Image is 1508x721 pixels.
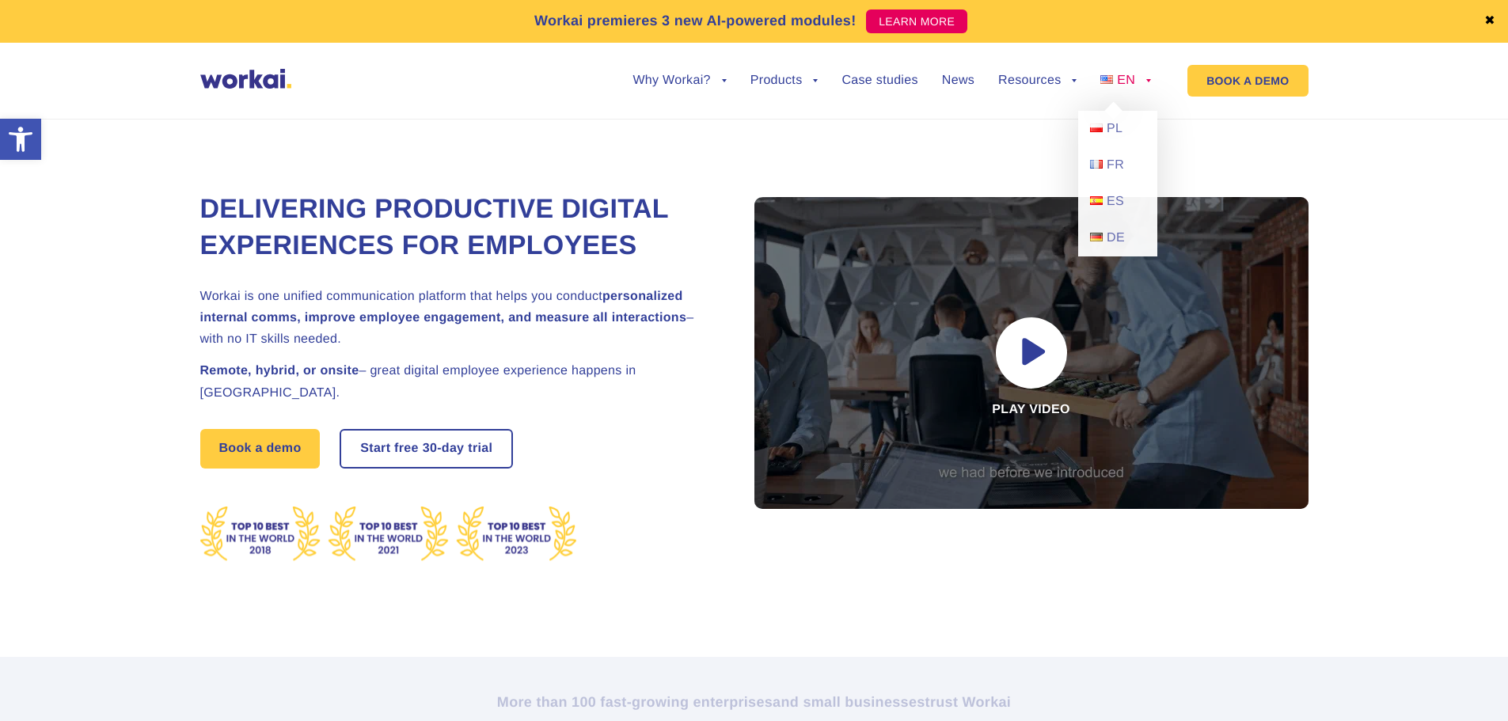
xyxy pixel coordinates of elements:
div: Play video [754,197,1309,509]
a: PL [1078,111,1157,147]
a: Resources [998,74,1077,87]
a: ES [1078,184,1157,220]
span: FR [1107,158,1124,172]
a: ✖ [1484,15,1495,28]
h1: Delivering Productive Digital Experiences for Employees [200,192,715,264]
span: DE [1107,231,1125,245]
a: FR [1078,147,1157,184]
a: DE [1078,220,1157,256]
a: Book a demo [200,429,321,469]
h2: – great digital employee experience happens in [GEOGRAPHIC_DATA]. [200,360,715,403]
span: ES [1107,195,1124,208]
h2: More than 100 fast-growing enterprises trust Workai [315,693,1194,712]
a: LEARN MORE [866,9,967,33]
h2: Workai is one unified communication platform that helps you conduct – with no IT skills needed. [200,286,715,351]
a: Start free30-daytrial [341,431,511,467]
p: Workai premieres 3 new AI-powered modules! [534,10,857,32]
a: BOOK A DEMO [1187,65,1308,97]
a: News [942,74,974,87]
a: Products [750,74,819,87]
a: Why Workai? [632,74,726,87]
a: Case studies [841,74,917,87]
span: EN [1117,74,1135,87]
i: and small businesses [773,694,925,710]
span: PL [1107,122,1122,135]
i: 30-day [423,442,465,455]
strong: Remote, hybrid, or onsite [200,364,359,378]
